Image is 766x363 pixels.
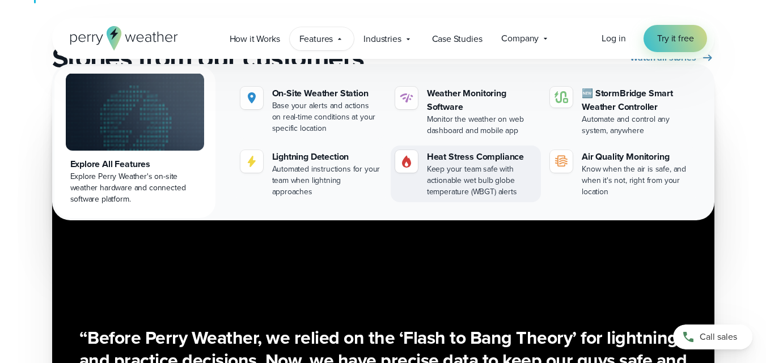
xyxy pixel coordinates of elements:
span: Try it free [657,32,693,45]
img: Gas.svg [400,155,413,168]
span: Company [501,32,539,45]
div: Automate and control any system, anywhere [582,114,691,136]
img: software-icon.svg [400,91,413,105]
a: Explore All Features Explore Perry Weather's on-site weather hardware and connected software plat... [54,66,215,218]
a: Try it free [644,25,707,52]
h2: Stories from our customers [52,42,376,74]
a: 🆕 StormBridge Smart Weather Controller Automate and control any system, anywhere [545,82,696,141]
a: How it Works [220,27,290,50]
div: Keep your team safe with actionable wet bulb globe temperature (WBGT) alerts [427,164,536,198]
a: Air Quality Monitoring Know when the air is safe, and when it's not, right from your location [545,146,696,202]
div: Heat Stress Compliance [427,150,536,164]
a: On-Site Weather Station Base your alerts and actions on real-time conditions at your specific loc... [236,82,386,139]
a: Heat Stress Compliance Keep your team safe with actionable wet bulb globe temperature (WBGT) alerts [391,146,541,202]
span: Call sales [700,330,737,344]
div: Know when the air is safe, and when it's not, right from your location [582,164,691,198]
a: Weather Monitoring Software Monitor the weather on web dashboard and mobile app [391,82,541,141]
div: On-Site Weather Station [272,87,382,100]
img: stormbridge-icon-V6.svg [555,91,568,103]
div: Explore Perry Weather's on-site weather hardware and connected software platform. [70,171,200,205]
div: Explore All Features [70,157,200,171]
img: lightning-icon.svg [245,155,259,168]
div: Monitor the weather on web dashboard and mobile app [427,114,536,136]
a: Call sales [673,324,752,349]
div: Air Quality Monitoring [582,150,691,164]
img: Location.svg [245,91,259,105]
span: Case Studies [432,32,483,46]
div: 🆕 StormBridge Smart Weather Controller [582,87,691,114]
span: Industries [363,32,401,46]
a: Case Studies [422,27,492,50]
div: Lightning Detection [272,150,382,164]
div: Base your alerts and actions on real-time conditions at your specific location [272,100,382,134]
div: Automated instructions for your team when lightning approaches [272,164,382,198]
span: How it Works [230,32,280,46]
a: Log in [602,32,625,45]
img: aqi-icon.svg [555,155,568,168]
span: Features [299,32,333,46]
a: Lightning Detection Automated instructions for your team when lightning approaches [236,146,386,202]
div: Weather Monitoring Software [427,87,536,114]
